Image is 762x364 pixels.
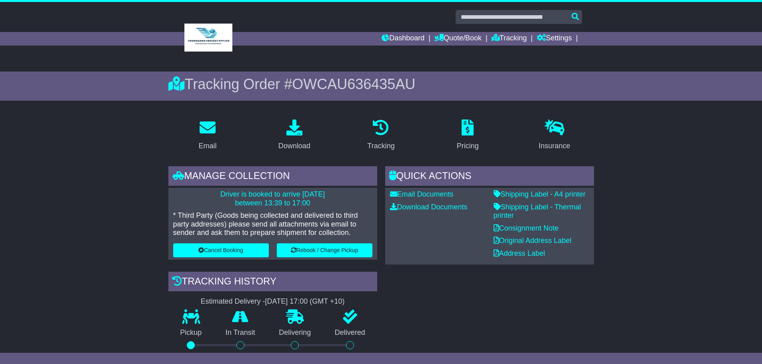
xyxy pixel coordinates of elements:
a: Consignment Note [494,224,559,232]
a: Tracking [492,32,527,46]
p: Delivered [323,328,377,337]
span: OWCAU636435AU [292,76,415,92]
a: Insurance [534,117,576,154]
a: Download [273,117,316,154]
p: In Transit [214,328,267,337]
p: Delivering [267,328,323,337]
a: Download Documents [390,203,468,211]
a: Original Address Label [494,237,572,245]
div: Download [278,141,310,151]
div: Tracking history [168,272,377,293]
div: Tracking [367,141,394,151]
div: Insurance [539,141,570,151]
a: Settings [537,32,572,46]
button: Rebook / Change Pickup [277,243,372,257]
div: [DATE] 17:00 (GMT +10) [265,297,345,306]
a: Shipping Label - A4 printer [494,190,586,198]
a: Email Documents [390,190,454,198]
a: Email [193,117,222,154]
p: Pickup [168,328,214,337]
div: Quick Actions [385,166,594,188]
div: Email [198,141,216,151]
div: Pricing [457,141,479,151]
a: Address Label [494,249,545,257]
div: Tracking Order # [168,76,594,93]
div: Manage collection [168,166,377,188]
a: Tracking [362,117,400,154]
div: Estimated Delivery - [168,297,377,306]
p: Driver is booked to arrive [DATE] between 13:39 to 17:00 [173,190,372,207]
a: Pricing [452,117,484,154]
a: Shipping Label - Thermal printer [494,203,581,220]
button: Cancel Booking [173,243,269,257]
a: Quote/Book [434,32,482,46]
a: Dashboard [382,32,424,46]
p: * Third Party (Goods being collected and delivered to third party addresses) please send all atta... [173,211,372,237]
